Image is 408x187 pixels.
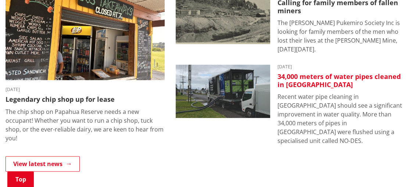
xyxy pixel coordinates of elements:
p: Recent water pipe cleaning in [GEOGRAPHIC_DATA] should see a significant improvement in water qua... [278,92,402,145]
p: The chip shop on Papahua Reserve needs a new occupant! Whether you want to run a chip shop, tuck ... [6,107,165,143]
time: [DATE] [278,65,402,69]
iframe: Messenger Launcher [374,156,401,183]
h3: Legendary chip shop up for lease [6,96,165,104]
a: View latest news [6,156,80,172]
img: NO-DES unit flushing water pipes in Huntly [176,65,270,118]
time: [DATE] [6,87,165,92]
h3: 34,000 meters of water pipes cleaned in [GEOGRAPHIC_DATA] [278,73,402,89]
p: The [PERSON_NAME] Pukemiro Society Inc is looking for family members of the men who lost their li... [278,18,402,54]
a: Top [7,172,34,187]
a: [DATE] 34,000 meters of water pipes cleaned in [GEOGRAPHIC_DATA] Recent water pipe cleaning in [G... [176,65,403,145]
